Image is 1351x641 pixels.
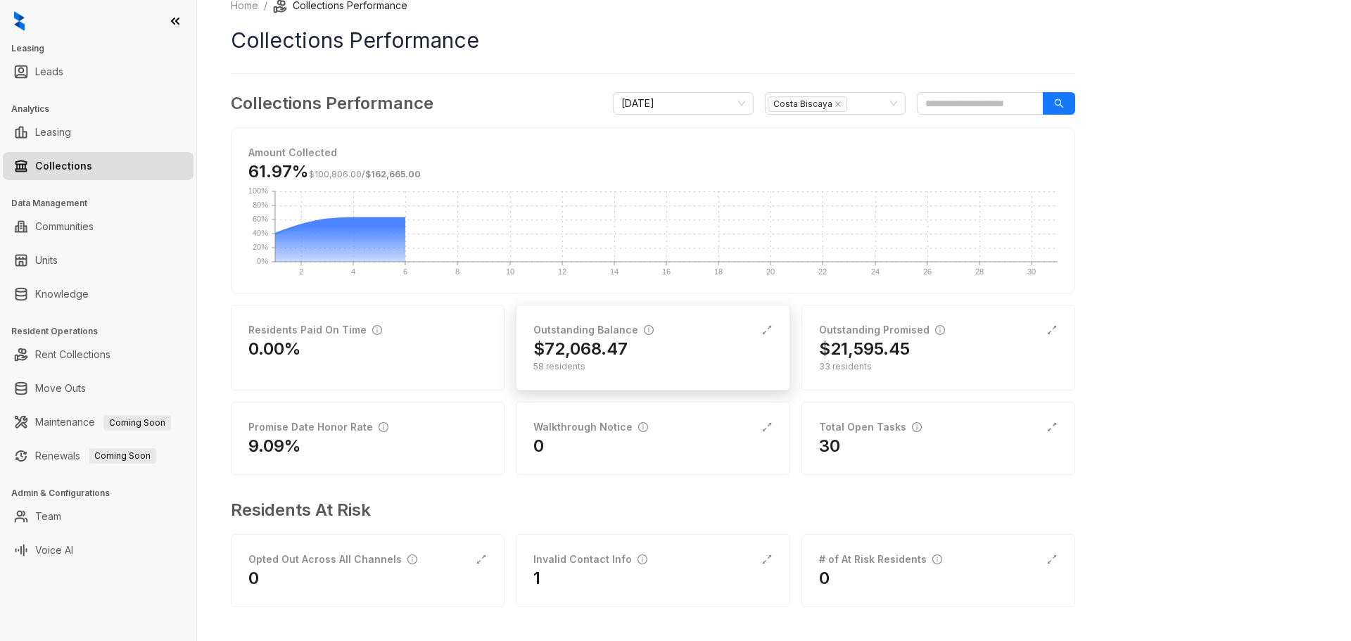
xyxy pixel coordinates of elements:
[476,554,487,565] span: expand-alt
[379,422,388,432] span: info-circle
[3,502,194,531] li: Team
[257,257,268,265] text: 0%
[533,419,648,435] div: Walkthrough Notice
[3,246,194,274] li: Units
[768,96,847,112] span: Costa Biscaya
[662,267,671,276] text: 16
[3,536,194,564] li: Voice AI
[819,567,830,590] h2: 0
[644,325,654,335] span: info-circle
[455,267,459,276] text: 8
[253,229,268,237] text: 40%
[558,267,566,276] text: 12
[3,341,194,369] li: Rent Collections
[253,215,268,223] text: 60%
[35,280,89,308] a: Knowledge
[935,325,945,335] span: info-circle
[714,267,723,276] text: 18
[819,322,945,338] div: Outstanding Promised
[309,169,421,179] span: /
[231,25,1075,56] h1: Collections Performance
[932,554,942,564] span: info-circle
[35,374,86,402] a: Move Outs
[638,422,648,432] span: info-circle
[35,58,63,86] a: Leads
[11,42,196,55] h3: Leasing
[35,341,110,369] a: Rent Collections
[253,201,268,209] text: 80%
[11,325,196,338] h3: Resident Operations
[407,554,417,564] span: info-circle
[3,374,194,402] li: Move Outs
[372,325,382,335] span: info-circle
[89,448,156,464] span: Coming Soon
[309,169,362,179] span: $100,806.00
[248,419,388,435] div: Promise Date Honor Rate
[1046,324,1058,336] span: expand-alt
[3,58,194,86] li: Leads
[818,267,827,276] text: 22
[11,487,196,500] h3: Admin & Configurations
[35,442,156,470] a: RenewalsComing Soon
[231,91,433,116] h3: Collections Performance
[533,567,540,590] h2: 1
[248,552,417,567] div: Opted Out Across All Channels
[761,324,773,336] span: expand-alt
[533,322,654,338] div: Outstanding Balance
[923,267,932,276] text: 26
[533,552,647,567] div: Invalid Contact Info
[11,197,196,210] h3: Data Management
[975,267,984,276] text: 28
[871,267,880,276] text: 24
[11,103,196,115] h3: Analytics
[3,152,194,180] li: Collections
[1046,554,1058,565] span: expand-alt
[506,267,514,276] text: 10
[365,169,421,179] span: $162,665.00
[248,322,382,338] div: Residents Paid On Time
[819,338,910,360] h2: $21,595.45
[835,101,842,108] span: close
[35,212,94,241] a: Communities
[103,415,171,431] span: Coming Soon
[35,152,92,180] a: Collections
[35,118,71,146] a: Leasing
[231,497,1064,523] h3: Residents At Risk
[248,567,259,590] h2: 0
[35,502,61,531] a: Team
[403,267,407,276] text: 6
[1046,421,1058,433] span: expand-alt
[253,243,268,251] text: 20%
[3,118,194,146] li: Leasing
[819,360,1058,373] div: 33 residents
[533,360,772,373] div: 58 residents
[3,212,194,241] li: Communities
[819,552,942,567] div: # of At Risk Residents
[1054,99,1064,108] span: search
[638,554,647,564] span: info-circle
[610,267,619,276] text: 14
[819,419,922,435] div: Total Open Tasks
[533,435,544,457] h2: 0
[621,93,745,114] span: October 2025
[3,442,194,470] li: Renewals
[248,146,337,158] strong: Amount Collected
[3,408,194,436] li: Maintenance
[912,422,922,432] span: info-circle
[248,435,301,457] h2: 9.09%
[761,554,773,565] span: expand-alt
[1027,267,1036,276] text: 30
[299,267,303,276] text: 2
[761,421,773,433] span: expand-alt
[3,280,194,308] li: Knowledge
[533,338,628,360] h2: $72,068.47
[248,160,421,183] h3: 61.97%
[35,246,58,274] a: Units
[351,267,355,276] text: 4
[248,186,268,195] text: 100%
[766,267,775,276] text: 20
[14,11,25,31] img: logo
[35,536,73,564] a: Voice AI
[248,338,301,360] h2: 0.00%
[819,435,840,457] h2: 30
